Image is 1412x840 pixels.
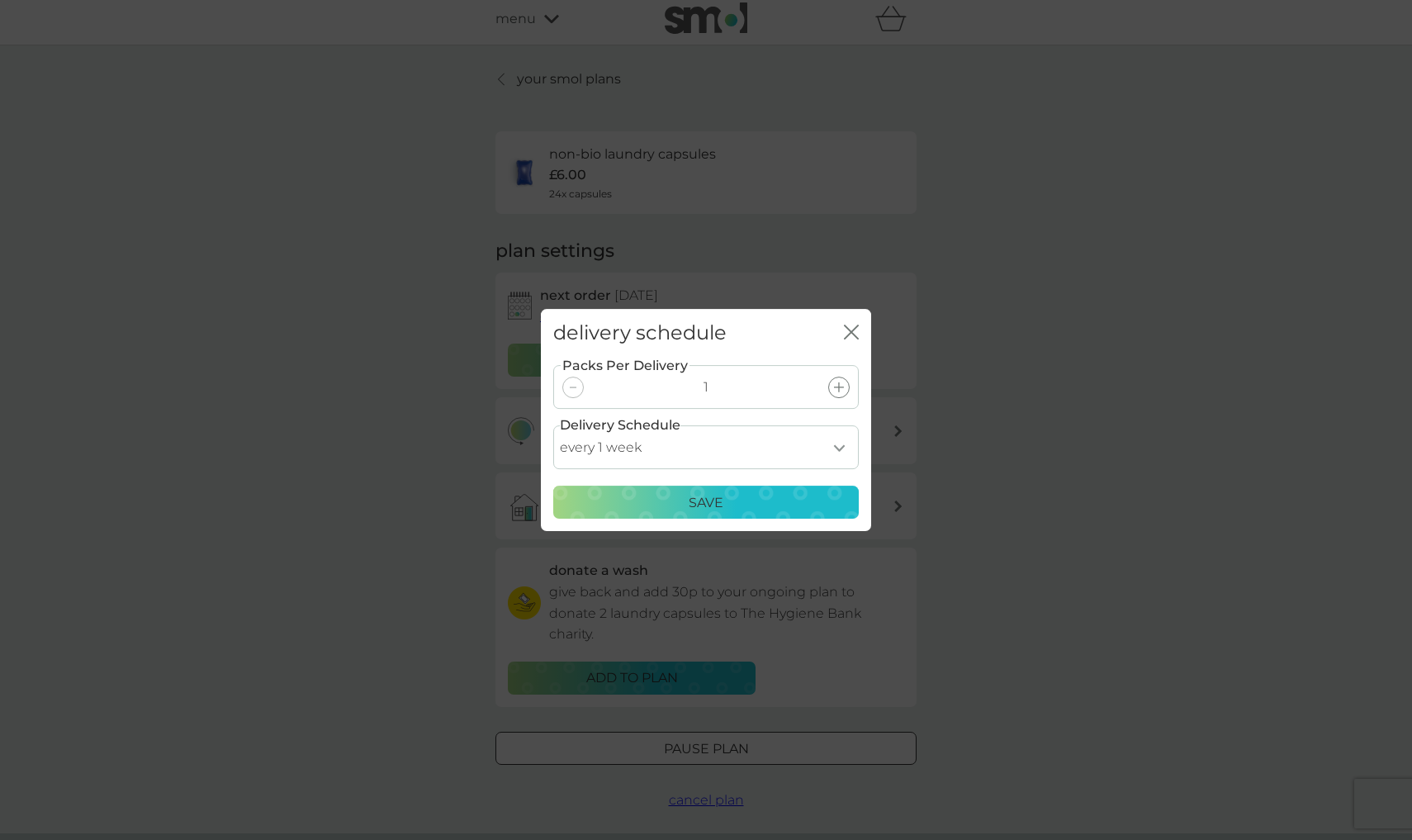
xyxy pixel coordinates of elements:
label: Packs Per Delivery [561,355,689,377]
h2: delivery schedule [553,321,727,345]
p: Save [689,492,723,514]
label: Delivery Schedule [560,415,680,436]
p: 1 [704,377,708,398]
button: Save [553,486,859,519]
button: close [844,325,859,342]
